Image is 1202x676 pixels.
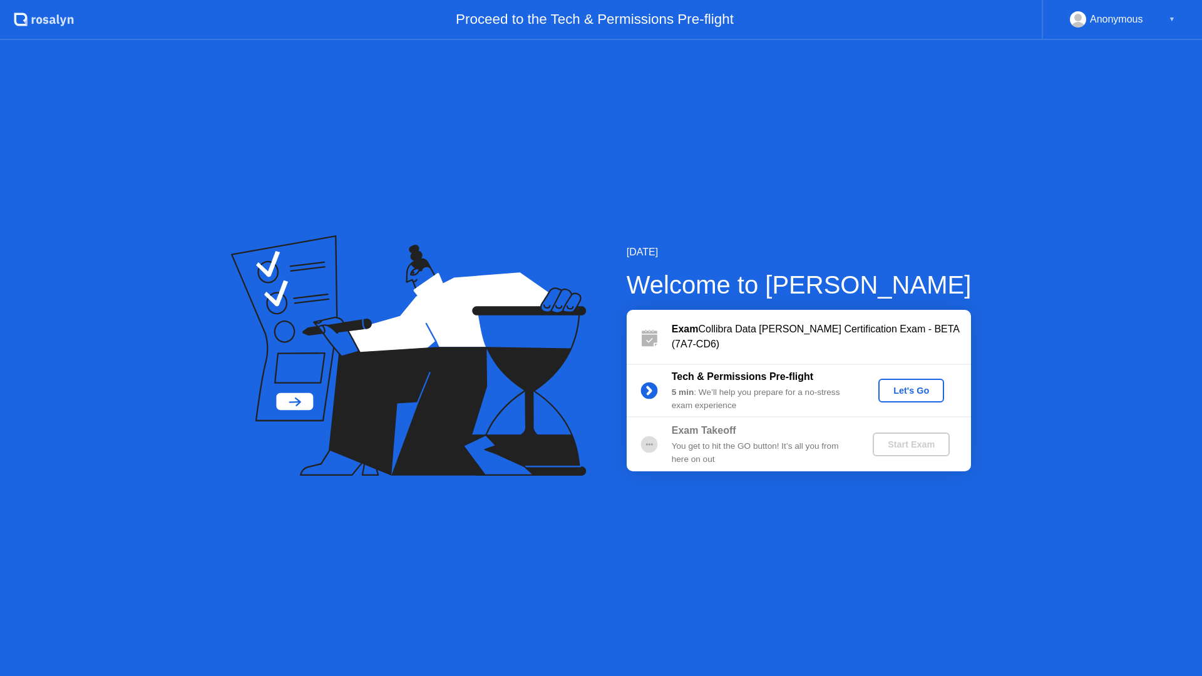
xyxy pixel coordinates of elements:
div: Let's Go [883,386,939,396]
div: ▼ [1169,11,1175,28]
div: Collibra Data [PERSON_NAME] Certification Exam - BETA (7A7-CD6) [672,322,971,352]
div: : We’ll help you prepare for a no-stress exam experience [672,386,852,412]
b: Exam [672,324,699,334]
div: Anonymous [1090,11,1143,28]
div: You get to hit the GO button! It’s all you from here on out [672,440,852,466]
button: Start Exam [873,433,950,456]
div: [DATE] [627,245,972,260]
button: Let's Go [878,379,944,402]
b: Exam Takeoff [672,425,736,436]
b: Tech & Permissions Pre-flight [672,371,813,382]
div: Start Exam [878,439,945,449]
b: 5 min [672,387,694,397]
div: Welcome to [PERSON_NAME] [627,266,972,304]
